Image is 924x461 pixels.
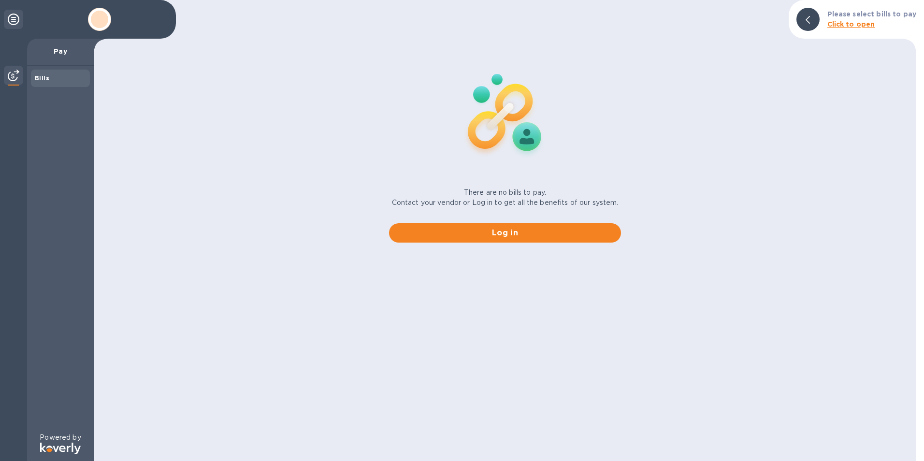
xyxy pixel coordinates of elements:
[397,227,613,239] span: Log in
[392,187,619,208] p: There are no bills to pay. Contact your vendor or Log in to get all the benefits of our system.
[35,74,49,82] b: Bills
[35,46,86,56] p: Pay
[40,443,81,454] img: Logo
[40,432,81,443] p: Powered by
[827,20,875,28] b: Click to open
[389,223,621,243] button: Log in
[827,10,916,18] b: Please select bills to pay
